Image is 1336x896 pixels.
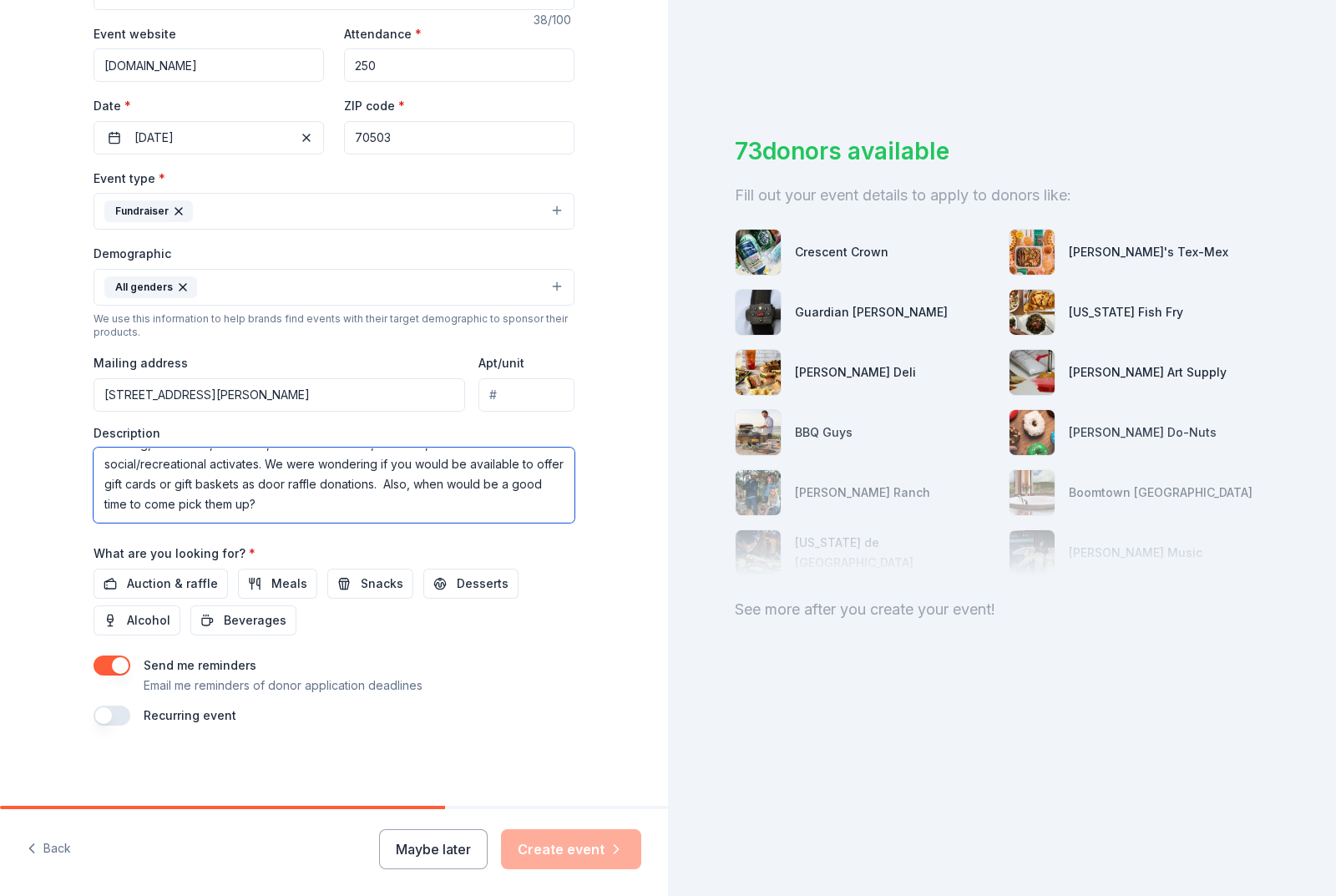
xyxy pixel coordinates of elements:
[104,200,193,222] div: Fundraiser
[1069,362,1227,382] div: [PERSON_NAME] Art Supply
[1069,242,1228,262] div: [PERSON_NAME]'s Tex-Mex
[94,378,465,412] input: Enter a US address
[94,98,324,114] label: Date
[795,302,948,322] div: Guardian [PERSON_NAME]
[344,121,574,154] input: 12345 (U.S. only)
[457,574,509,594] span: Desserts
[238,569,317,599] button: Meals
[94,425,160,442] label: Description
[27,832,71,867] button: Back
[327,569,413,599] button: Snacks
[736,350,781,395] img: photo for McAlister's Deli
[190,605,296,635] button: Beverages
[144,676,423,696] p: Email me reminders of donor application deadlines
[94,569,228,599] button: Auction & raffle
[478,378,574,412] input: #
[379,829,488,869] button: Maybe later
[94,605,180,635] button: Alcohol
[144,658,256,672] label: Send me reminders
[94,193,574,230] button: Fundraiser
[1010,230,1055,275] img: photo for Chuy's Tex-Mex
[1010,350,1055,395] img: photo for Trekell Art Supply
[795,242,888,262] div: Crescent Crown
[94,121,324,154] button: [DATE]
[94,246,171,262] label: Demographic
[94,269,574,306] button: All genders
[735,596,1269,623] div: See more after you create your event!
[795,362,916,382] div: [PERSON_NAME] Deli
[224,610,286,630] span: Beverages
[271,574,307,594] span: Meals
[1069,302,1183,322] div: [US_STATE] Fish Fry
[361,574,403,594] span: Snacks
[736,230,781,275] img: photo for Crescent Crown
[144,708,236,722] label: Recurring event
[94,312,574,339] div: We use this information to help brands find events with their target demographic to sponsor their...
[94,448,574,523] textarea: Good Morning, I was told to reach out to you in regard to our Golf Tournament on [DATE]. We are a...
[344,48,574,82] input: 20
[735,182,1269,209] div: Fill out your event details to apply to donors like:
[1010,290,1055,335] img: photo for Louisiana Fish Fry
[94,170,165,187] label: Event type
[423,569,519,599] button: Desserts
[478,355,524,372] label: Apt/unit
[735,134,1269,169] div: 73 donors available
[94,545,256,562] label: What are you looking for?
[344,98,405,114] label: ZIP code
[94,26,176,43] label: Event website
[736,290,781,335] img: photo for Guardian Angel Device
[534,10,574,30] div: 38 /100
[127,574,218,594] span: Auction & raffle
[127,610,170,630] span: Alcohol
[344,26,422,43] label: Attendance
[94,48,324,82] input: https://www...
[104,276,197,298] div: All genders
[94,355,188,372] label: Mailing address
